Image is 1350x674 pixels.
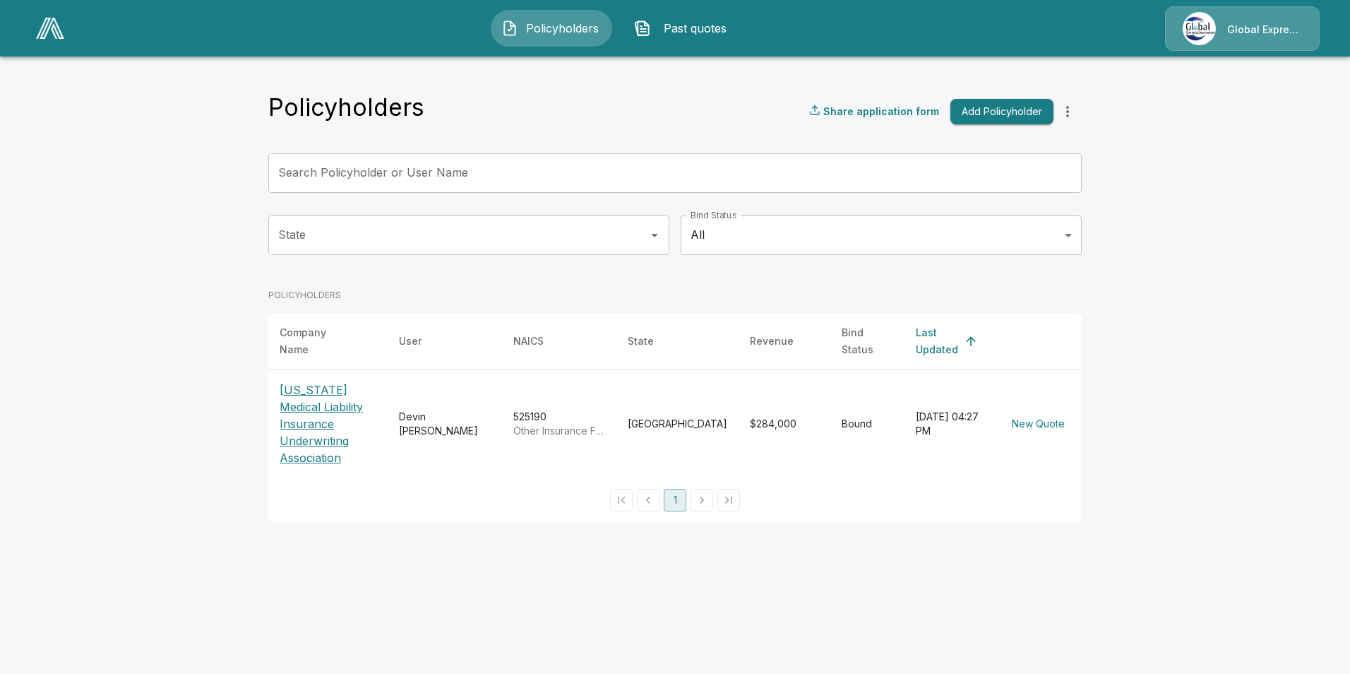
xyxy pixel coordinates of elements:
[691,209,736,221] label: Bind Status
[750,333,794,350] div: Revenue
[904,369,995,478] td: [DATE] 04:27 PM
[739,369,830,478] td: $284,000
[36,18,64,39] img: AA Logo
[645,225,664,245] button: Open
[945,99,1053,125] a: Add Policyholder
[830,313,904,370] th: Bind Status
[681,215,1082,255] div: All
[268,313,1082,478] table: simple table
[657,20,734,37] span: Past quotes
[664,489,686,512] button: page 1
[513,333,544,350] div: NAICS
[916,324,958,358] div: Last Updated
[501,20,518,37] img: Policyholders Icon
[823,104,939,119] p: Share application form
[623,10,745,47] button: Past quotes IconPast quotes
[950,99,1053,125] button: Add Policyholder
[634,20,651,37] img: Past quotes Icon
[280,324,351,358] div: Company Name
[399,410,491,438] div: Devin [PERSON_NAME]
[399,333,422,350] div: User
[608,489,742,512] nav: pagination navigation
[491,10,612,47] button: Policyholders IconPolicyholders
[628,333,654,350] div: State
[616,369,739,478] td: [GEOGRAPHIC_DATA]
[1006,411,1070,437] button: New Quote
[524,20,602,37] span: Policyholders
[513,424,605,438] p: Other Insurance Funds
[280,382,376,466] p: [US_STATE] Medical Liability Insurance Underwriting Association
[1053,97,1082,126] button: more
[513,410,605,438] div: 525190
[830,369,904,478] td: Bound
[268,93,424,122] h4: Policyholders
[268,289,1082,302] p: POLICYHOLDERS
